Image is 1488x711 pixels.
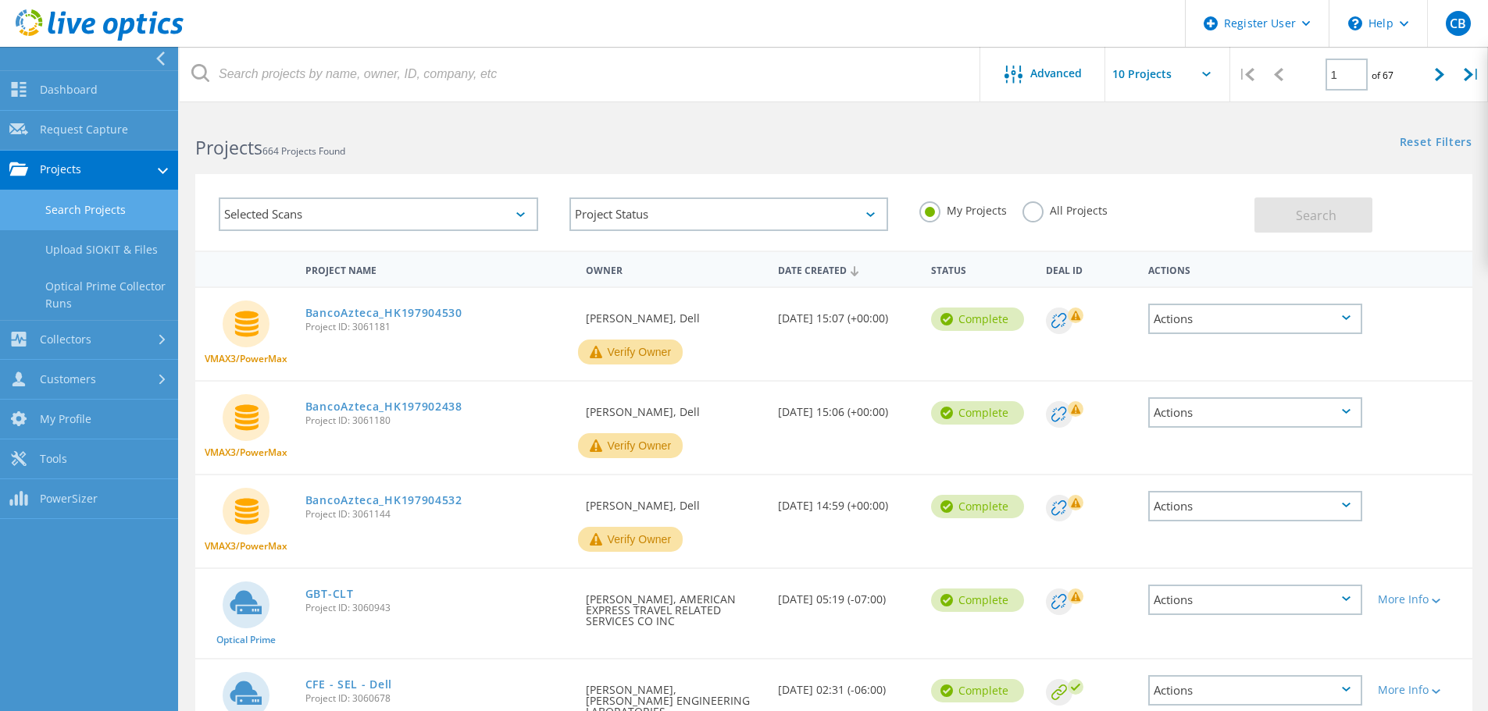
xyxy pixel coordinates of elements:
[305,495,462,506] a: BancoAzteca_HK197904532
[1148,304,1362,334] div: Actions
[305,679,392,690] a: CFE - SEL - Dell
[305,510,571,519] span: Project ID: 3061144
[919,201,1007,216] label: My Projects
[931,308,1024,331] div: Complete
[770,659,923,711] div: [DATE] 02:31 (-06:00)
[219,197,538,231] div: Selected Scans
[305,694,571,703] span: Project ID: 3060678
[1148,585,1362,615] div: Actions
[180,47,981,101] input: Search projects by name, owner, ID, company, etc
[1378,684,1465,695] div: More Info
[931,401,1024,425] div: Complete
[578,433,683,458] button: Verify Owner
[770,475,923,527] div: [DATE] 14:59 (+00:00)
[578,254,769,283] div: Owner
[578,382,769,433] div: [PERSON_NAME], Dell
[1400,137,1472,150] a: Reset Filters
[1296,207,1336,224] span: Search
[305,401,462,412] a: BancoAzteca_HK197902438
[1254,197,1372,233] button: Search
[305,603,571,613] span: Project ID: 3060943
[770,382,923,433] div: [DATE] 15:06 (+00:00)
[16,33,184,44] a: Live Optics Dashboard
[305,416,571,425] span: Project ID: 3061180
[305,322,571,332] span: Project ID: 3061181
[205,354,287,364] span: VMAX3/PowerMax
[578,340,683,364] button: Verify Owner
[1038,254,1140,283] div: Deal Id
[262,144,345,158] span: 664 Projects Found
[578,475,769,527] div: [PERSON_NAME], Dell
[578,569,769,642] div: [PERSON_NAME], AMERICAN EXPRESS TRAVEL RELATED SERVICES CO INC
[931,679,1024,702] div: Complete
[1022,201,1108,216] label: All Projects
[305,588,354,599] a: GBT-CLT
[1148,675,1362,706] div: Actions
[1148,397,1362,428] div: Actions
[205,542,287,551] span: VMAX3/PowerMax
[578,288,769,340] div: [PERSON_NAME], Dell
[1230,47,1262,102] div: |
[1348,16,1362,30] svg: \n
[205,448,287,457] span: VMAX3/PowerMax
[931,588,1024,612] div: Complete
[1148,491,1362,521] div: Actions
[1456,47,1488,102] div: |
[1378,594,1465,605] div: More Info
[770,254,923,284] div: Date Created
[195,135,262,160] b: Projects
[923,254,1038,283] div: Status
[216,635,276,645] span: Optical Prime
[1450,17,1466,30] span: CB
[770,569,923,620] div: [DATE] 05:19 (-07:00)
[1372,69,1393,82] span: of 67
[931,495,1024,518] div: Complete
[298,254,579,283] div: Project Name
[578,527,683,552] button: Verify Owner
[1140,254,1370,283] div: Actions
[1030,68,1082,79] span: Advanced
[770,288,923,340] div: [DATE] 15:07 (+00:00)
[569,197,889,231] div: Project Status
[305,308,462,318] a: BancoAzteca_HK197904530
